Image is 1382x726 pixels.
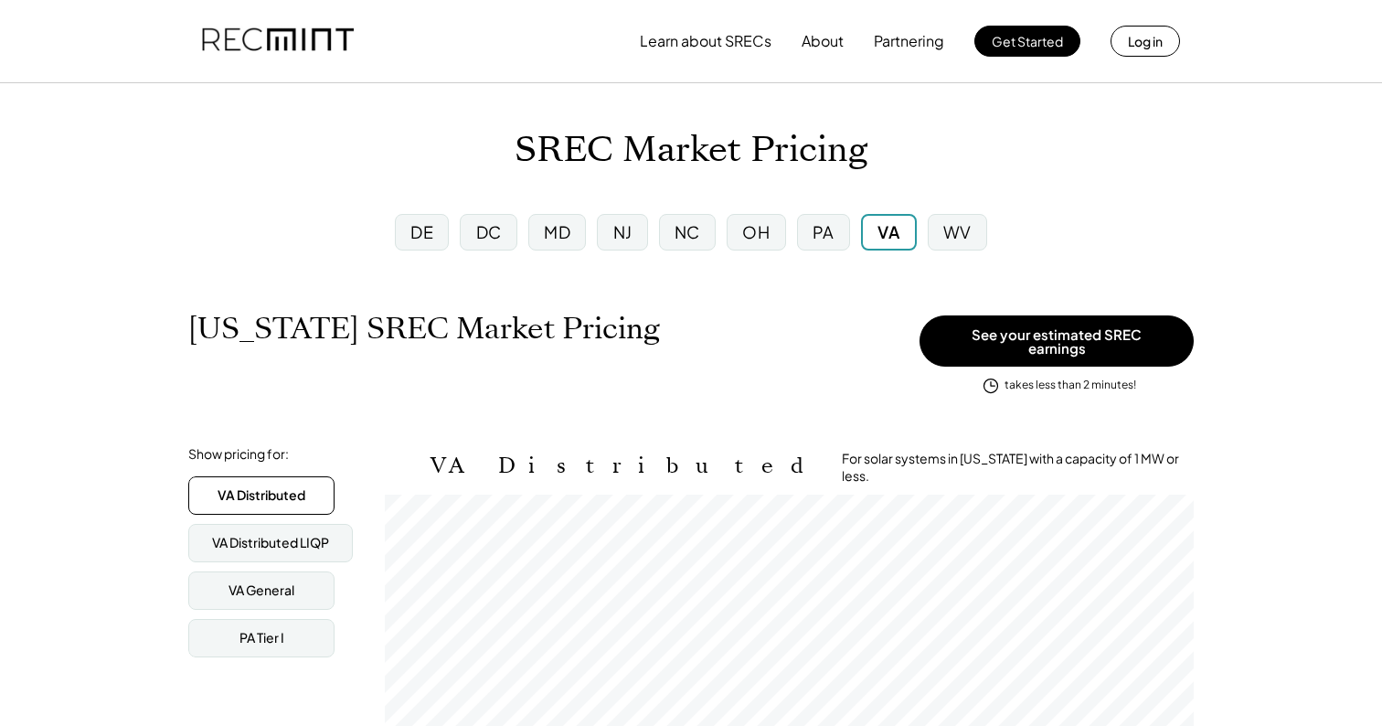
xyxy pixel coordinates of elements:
div: WV [943,220,972,243]
button: Learn about SRECs [640,23,771,59]
button: See your estimated SREC earnings [920,315,1194,367]
button: About [802,23,844,59]
div: MD [544,220,570,243]
button: Partnering [874,23,944,59]
h1: [US_STATE] SREC Market Pricing [188,311,660,347]
img: recmint-logotype%403x.png [202,10,354,72]
div: VA Distributed [218,486,305,505]
div: Show pricing for: [188,445,289,464]
div: PA [813,220,835,243]
h1: SREC Market Pricing [515,129,867,172]
div: VA Distributed LIQP [212,534,329,552]
div: VA General [229,582,294,600]
div: PA Tier I [239,629,284,647]
button: Log in [1111,26,1180,57]
div: NJ [613,220,633,243]
div: DE [410,220,433,243]
div: DC [476,220,502,243]
div: VA [877,220,899,243]
h2: VA Distributed [431,453,814,479]
div: OH [742,220,770,243]
div: For solar systems in [US_STATE] with a capacity of 1 MW or less. [842,450,1194,486]
div: NC [675,220,700,243]
button: Get Started [974,26,1080,57]
div: takes less than 2 minutes! [1005,378,1136,393]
